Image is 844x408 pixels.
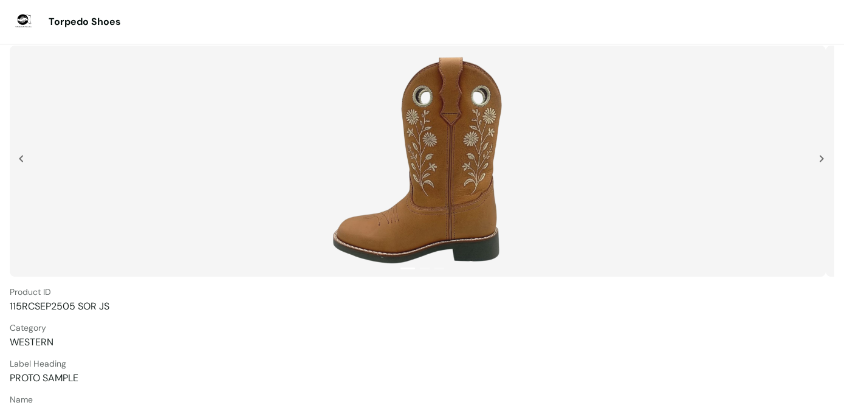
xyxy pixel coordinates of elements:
span: Label Heading [10,358,834,369]
span: Name [10,394,834,405]
button: 3 [434,268,444,269]
button: 2 [420,268,430,269]
span: Torpedo Shoes [49,16,121,28]
img: 1iXN1vQnL93Sly2tp5gZdOCkLDXXBTSgBZsUPNcHDKDn+5ELF7g1yYvXVEkKmvRWZKcQRrDyOUyzO6P5j+usZkj6Qm3KTBTXX... [819,155,824,162]
img: Product images [327,52,508,271]
span: WESTERN [10,336,834,348]
img: jS538UXRZ47CFcZgAAAABJRU5ErkJggg== [19,155,24,162]
span: PROTO SAMPLE [10,372,834,384]
span: Product ID [10,286,834,297]
img: 14fb2c3a-5573-4db6-bed1-033b52b276bd [12,10,36,34]
span: 115RCSEP2505 SOR JS [10,300,834,313]
span: Category [10,322,834,333]
button: 1 [400,268,415,269]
